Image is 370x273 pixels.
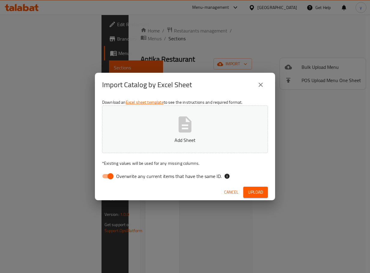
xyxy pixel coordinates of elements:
svg: If the overwrite option isn't selected, then the items that match an existing ID will be ignored ... [224,173,230,179]
button: Add Sheet [102,106,268,153]
p: Add Sheet [111,136,259,144]
button: Upload [243,187,268,198]
p: Existing values will be used for any missing columns. [102,160,268,166]
a: Excel sheet template [126,98,164,106]
div: Download an to see the instructions and required format. [95,97,275,184]
h2: Import Catalog by Excel Sheet [102,80,192,90]
button: Cancel [222,187,241,198]
button: close [253,78,268,92]
span: Overwrite any current items that have the same ID. [116,173,222,180]
span: Upload [248,189,263,196]
span: Cancel [224,189,238,196]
